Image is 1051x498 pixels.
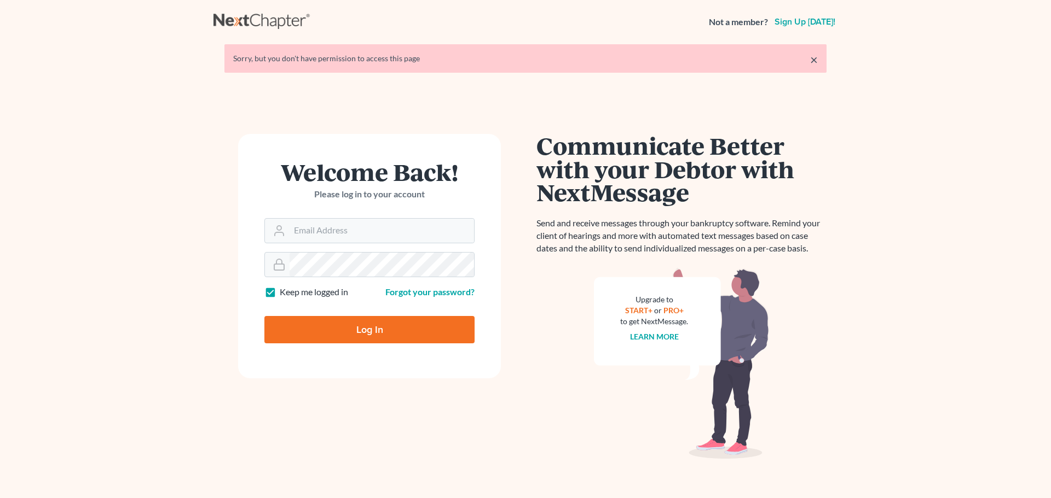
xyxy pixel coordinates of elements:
input: Email Address [290,219,474,243]
a: PRO+ [663,306,684,315]
h1: Communicate Better with your Debtor with NextMessage [536,134,827,204]
a: START+ [625,306,652,315]
strong: Not a member? [709,16,768,28]
a: Forgot your password? [385,286,475,297]
div: Upgrade to [620,294,688,305]
p: Send and receive messages through your bankruptcy software. Remind your client of hearings and mo... [536,217,827,255]
a: Sign up [DATE]! [772,17,838,26]
div: Sorry, but you don't have permission to access this page [233,53,818,64]
div: to get NextMessage. [620,316,688,327]
p: Please log in to your account [264,188,475,201]
input: Log In [264,316,475,343]
h1: Welcome Back! [264,160,475,184]
span: or [654,306,662,315]
img: nextmessage_bg-59042aed3d76b12b5cd301f8e5b87938c9018125f34e5fa2b7a6b67550977c72.svg [594,268,769,459]
a: × [810,53,818,66]
a: Learn more [630,332,679,341]
label: Keep me logged in [280,286,348,298]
